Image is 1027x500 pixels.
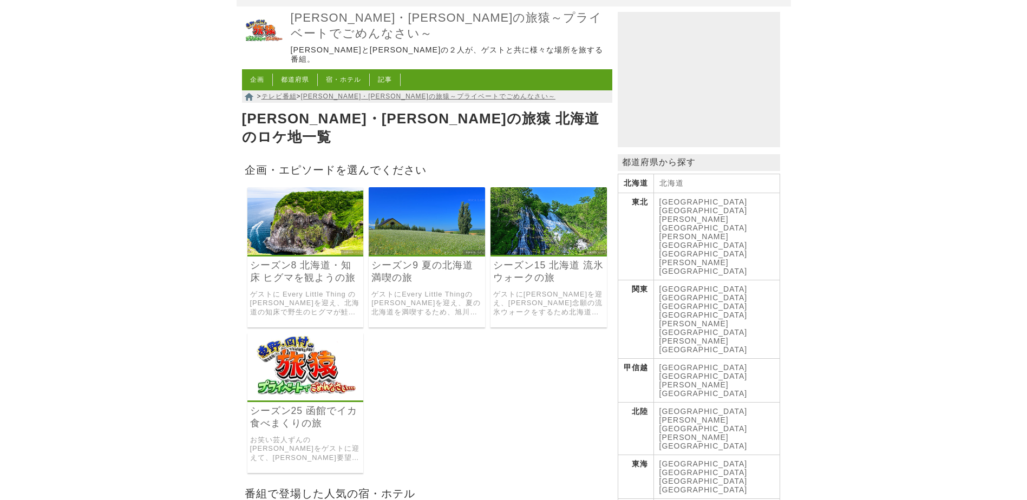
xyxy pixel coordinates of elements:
[242,9,285,52] img: 東野・岡村の旅猿～プライベートでごめんなさい～
[659,179,684,187] a: 北海道
[618,280,653,359] th: 関東
[490,247,607,256] a: 東野・岡村の旅猿～プライベートでごめんなさい～ シーズン15 北海道 流氷ウォークの旅
[659,232,748,249] a: [PERSON_NAME][GEOGRAPHIC_DATA]
[659,345,748,354] a: [GEOGRAPHIC_DATA]
[247,187,364,255] img: 東野・岡村の旅猿～プライベートでごめんなさい～ シーズン8 北海道・知床 ヒグマを観ようの旅
[291,45,610,64] p: [PERSON_NAME]と[PERSON_NAME]の２人が、ゲストと共に様々な場所を旅する番組。
[659,215,748,232] a: [PERSON_NAME][GEOGRAPHIC_DATA]
[659,407,748,416] a: [GEOGRAPHIC_DATA]
[618,455,653,499] th: 東海
[371,290,482,317] a: ゲストにEvery Little Thingの[PERSON_NAME]を迎え、夏の北海道を満喫するため、旭川を出発して美瑛・[PERSON_NAME]を巡った旅。
[659,433,748,450] a: [PERSON_NAME][GEOGRAPHIC_DATA]
[659,416,748,433] a: [PERSON_NAME][GEOGRAPHIC_DATA]
[250,76,264,83] a: 企画
[659,258,748,275] a: [PERSON_NAME][GEOGRAPHIC_DATA]
[369,247,485,256] a: 東野・岡村の旅猿～プライベートでごめんなさい～ シーズン9 夏の北海道 満喫の旅
[493,290,604,317] a: ゲストに[PERSON_NAME]を迎え、[PERSON_NAME]念願の流氷ウォークをするため北海道を巡る旅。
[659,485,748,494] a: [GEOGRAPHIC_DATA]
[291,10,610,41] a: [PERSON_NAME]・[PERSON_NAME]の旅猿～プライベートでごめんなさい～
[659,302,748,311] a: [GEOGRAPHIC_DATA]
[378,76,392,83] a: 記事
[250,405,361,430] a: シーズン25 函館でイカ食べまくりの旅
[369,187,485,255] img: 東野・岡村の旅猿～プライベートでごめんなさい～ シーズン9 夏の北海道 満喫の旅
[659,337,729,345] a: [PERSON_NAME]
[371,259,482,284] a: シーズン9 夏の北海道 満喫の旅
[242,90,612,103] nav: > >
[250,259,361,284] a: シーズン8 北海道・知床 ヒグマを観ようの旅
[490,187,607,255] img: 東野・岡村の旅猿～プライベートでごめんなさい～ シーズン15 北海道 流氷ウォークの旅
[659,319,748,337] a: [PERSON_NAME][GEOGRAPHIC_DATA]
[659,285,748,293] a: [GEOGRAPHIC_DATA]
[618,174,653,193] th: 北海道
[281,76,309,83] a: 都道府県
[250,436,361,463] a: お笑い芸人ずんの[PERSON_NAME]をゲストに迎えて、[PERSON_NAME]要望の函館のイカ料理を堪能する旅。
[493,259,604,284] a: シーズン15 北海道 流氷ウォークの旅
[659,468,748,477] a: [GEOGRAPHIC_DATA]
[659,249,748,258] a: [GEOGRAPHIC_DATA]
[659,459,748,468] a: [GEOGRAPHIC_DATA]
[659,372,748,380] a: [GEOGRAPHIC_DATA]
[326,76,361,83] a: 宿・ホテル
[659,363,748,372] a: [GEOGRAPHIC_DATA]
[618,403,653,455] th: 北陸
[618,359,653,403] th: 甲信越
[247,333,364,400] img: 東野・岡村の旅猿～プライベートでごめんなさい～ シーズン25 函館でイカ食べまくりの旅
[659,311,748,319] a: [GEOGRAPHIC_DATA]
[618,154,780,171] p: 都道府県から探す
[659,206,748,215] a: [GEOGRAPHIC_DATA]
[242,160,612,179] h2: 企画・エピソードを選んでください
[261,93,297,100] a: テレビ番組
[659,477,748,485] a: [GEOGRAPHIC_DATA]
[301,93,555,100] a: [PERSON_NAME]・[PERSON_NAME]の旅猿～プライベートでごめんなさい～
[659,293,748,302] a: [GEOGRAPHIC_DATA]
[659,198,748,206] a: [GEOGRAPHIC_DATA]
[659,380,748,398] a: [PERSON_NAME][GEOGRAPHIC_DATA]
[247,247,364,256] a: 東野・岡村の旅猿～プライベートでごめんなさい～ シーズン8 北海道・知床 ヒグマを観ようの旅
[618,193,653,280] th: 東北
[250,290,361,317] a: ゲストに Every Little Thing の[PERSON_NAME]を迎え、北海道の知床で野生のヒグマが鮭をかじっている姿をみるのを目的とした旅。
[247,393,364,402] a: 東野・岡村の旅猿～プライベートでごめんなさい～ シーズン25 函館でイカ食べまくりの旅
[242,45,285,54] a: 東野・岡村の旅猿～プライベートでごめんなさい～
[242,107,612,149] h1: [PERSON_NAME]・[PERSON_NAME]の旅猿 北海道のロケ地一覧
[618,12,780,147] iframe: Advertisement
